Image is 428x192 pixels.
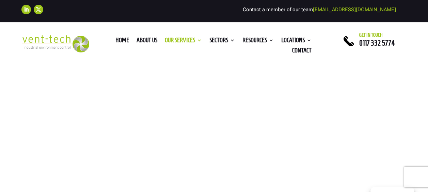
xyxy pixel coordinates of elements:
[313,6,396,13] a: [EMAIL_ADDRESS][DOMAIN_NAME]
[242,38,274,45] a: Resources
[165,38,202,45] a: Our Services
[359,32,383,38] span: Get in touch
[243,6,396,13] span: Contact a member of our team
[281,38,312,45] a: Locations
[137,38,157,45] a: About us
[292,48,312,55] a: Contact
[34,5,43,14] a: Follow on X
[21,35,89,52] img: 2023-09-27T08_35_16.549ZVENT-TECH---Clear-background
[21,5,31,14] a: Follow on LinkedIn
[359,39,395,47] a: 0117 332 5774
[209,38,235,45] a: Sectors
[115,38,129,45] a: Home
